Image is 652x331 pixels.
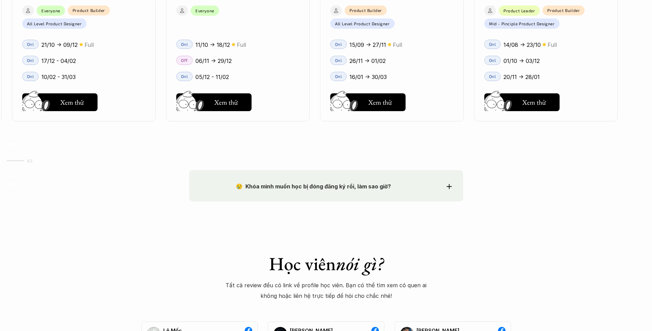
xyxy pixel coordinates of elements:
[214,97,238,107] h5: Xem thử
[79,42,83,48] p: 🟡
[335,42,342,47] p: Onl
[393,40,402,50] p: Full
[522,97,546,107] h5: Xem thử
[73,8,105,13] p: Product Builder
[349,40,386,50] p: 15/09 -> 27/11
[27,21,82,26] p: All Level Product Designer
[176,93,252,111] button: Xem thử
[489,74,496,79] p: Onl
[195,40,230,50] p: 11/10 -> 18/12
[503,72,540,82] p: 20/11 -> 28/01
[503,56,540,66] p: 01/10 -> 03/12
[176,91,252,111] a: Xem thử
[226,253,427,275] h1: Học viên
[226,280,427,301] p: Tất cả review đều có link về profile học viên. Bạn có thể tìm xem có quen ai không hoặc liên hệ t...
[548,40,557,50] p: Full
[388,42,391,48] p: 🟡
[489,58,496,63] p: Onl
[60,97,84,107] h5: Xem thử
[237,40,246,50] p: Full
[335,74,342,79] p: Onl
[335,21,390,26] p: All Level Product Designer
[349,72,387,82] p: 16/01 -> 30/03
[484,93,560,111] button: Xem thử
[7,157,39,165] a: 03
[489,21,555,26] p: Mid - Pinciple Product Designer
[330,91,406,111] a: Xem thử
[335,58,342,63] p: Onl
[181,42,188,47] p: Onl
[85,40,94,50] p: Full
[349,8,382,13] p: Product Builder
[542,42,546,48] p: 🟡
[547,8,580,13] p: Product Builder
[232,42,235,48] p: 🟡
[195,56,232,66] p: 06/11 -> 29/12
[503,8,535,13] p: Product Leader
[503,40,541,50] p: 14/08 -> 23/10
[181,74,188,79] p: Onl
[349,56,386,66] p: 26/11 -> 01/02
[489,42,496,47] p: Onl
[27,158,33,163] strong: 03
[181,58,188,63] p: Off
[484,91,560,111] a: Xem thử
[195,72,229,82] p: 05/12 - 11/02
[195,8,214,13] p: Everyone
[236,183,391,190] strong: 😢 Khóa mình muốn học bị đóng đăng ký rồi, làm sao giờ?
[336,252,383,276] em: nói gì?
[368,97,392,107] h5: Xem thử
[330,93,406,111] button: Xem thử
